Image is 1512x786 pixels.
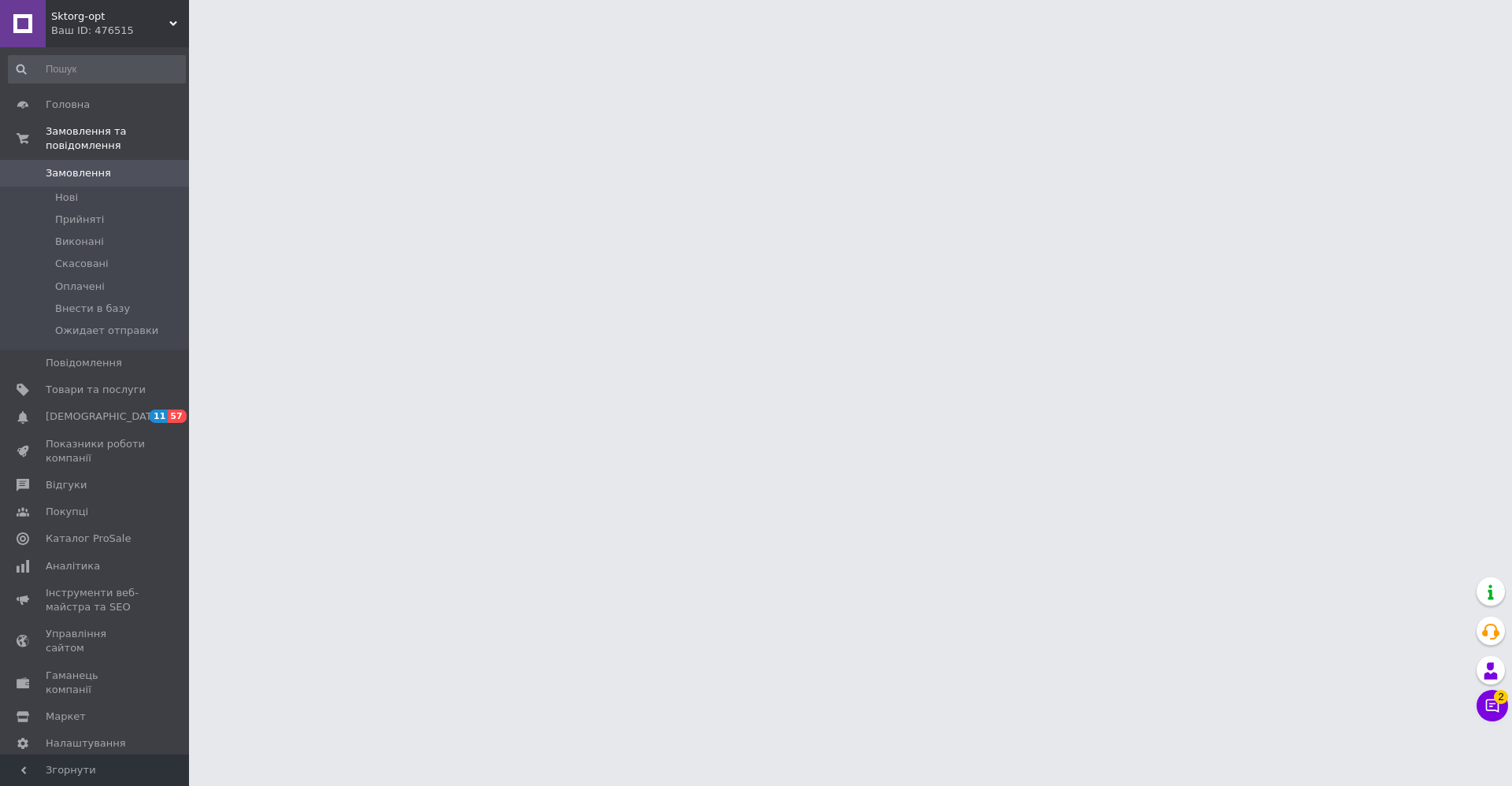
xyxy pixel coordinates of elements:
span: Маркет [46,710,86,724]
span: Скасовані [55,257,109,271]
span: Sktorg-opt [51,9,169,24]
div: Ваш ID: 476515 [51,24,189,38]
span: 11 [150,410,168,423]
span: Гаманець компанії [46,669,146,697]
span: Замовлення [46,166,111,180]
span: Внести в базу [55,302,130,316]
span: Показники роботи компанії [46,437,146,465]
span: 2 [1494,690,1508,704]
input: Пошук [8,55,186,83]
span: Управління сайтом [46,627,146,655]
span: Нові [55,191,78,205]
span: Покупці [46,505,88,519]
span: Відгуки [46,478,87,492]
span: Інструменти веб-майстра та SEO [46,586,146,614]
span: Ожидает отправки [55,324,158,338]
span: Замовлення та повідомлення [46,124,189,153]
button: Чат з покупцем2 [1477,690,1508,721]
span: Каталог ProSale [46,532,131,546]
span: Прийняті [55,213,104,227]
span: 57 [168,410,186,423]
span: Головна [46,98,90,112]
span: Оплачені [55,280,105,294]
span: Аналітика [46,559,100,573]
span: Повідомлення [46,356,122,370]
span: Товари та послуги [46,383,146,397]
span: Виконані [55,235,104,249]
span: Налаштування [46,736,126,751]
span: [DEMOGRAPHIC_DATA] [46,410,162,424]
